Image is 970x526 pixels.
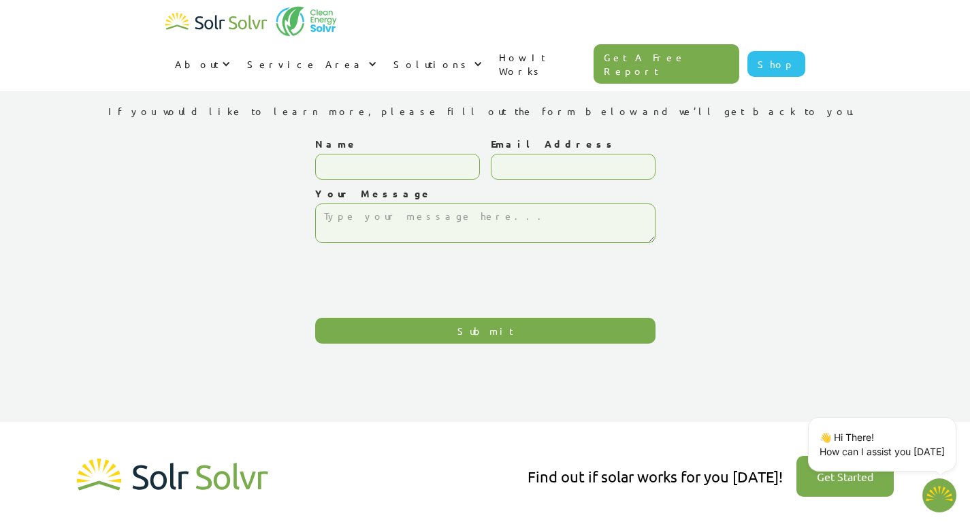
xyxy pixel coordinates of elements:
[384,44,489,84] div: Solutions
[393,57,470,71] div: Solutions
[315,137,656,344] form: Contact Us Form
[747,51,805,77] a: Shop
[315,318,656,344] input: Submit
[315,137,480,150] label: Name
[796,456,894,497] a: Get Started
[820,430,945,459] p: 👋 Hi There! How can I assist you [DATE]
[528,466,783,487] div: Find out if solar works for you [DATE]!
[165,44,238,84] div: About
[247,57,365,71] div: Service Area
[489,37,594,91] a: How It Works
[315,186,656,200] label: Your Message
[108,104,862,118] div: If you would like to learn more, please fill out the form below and we’ll get back to you.
[238,44,384,84] div: Service Area
[594,44,739,84] a: Get A Free Report
[491,137,656,150] label: Email Address
[175,57,219,71] div: About
[315,250,522,303] iframe: reCAPTCHA
[922,478,956,512] img: 1702586718.png
[922,478,956,512] button: Open chatbot widget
